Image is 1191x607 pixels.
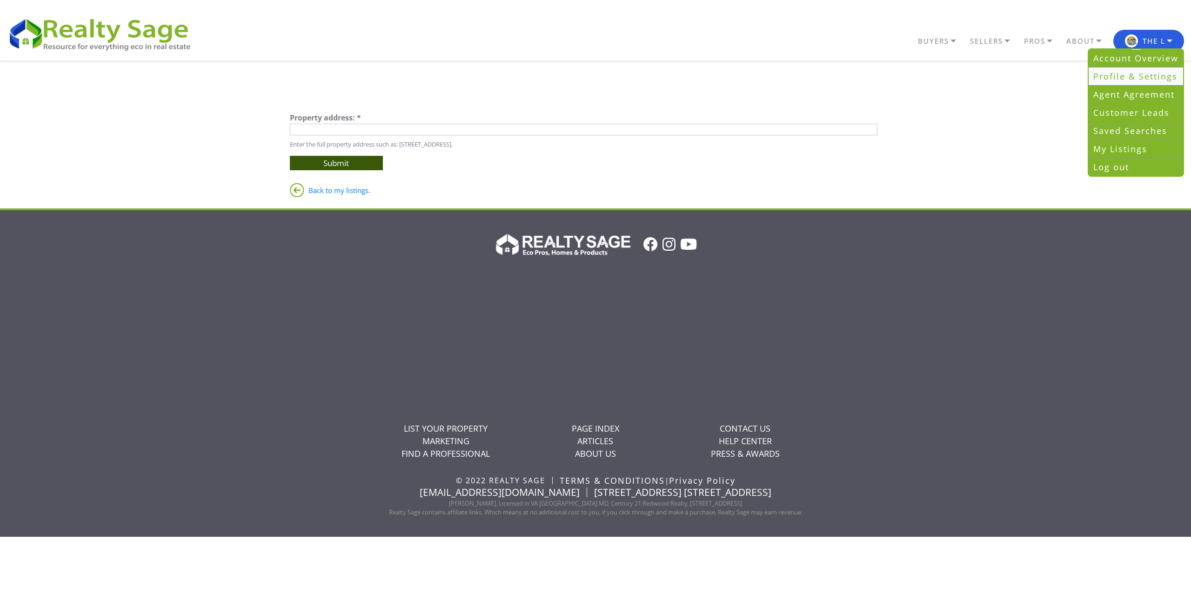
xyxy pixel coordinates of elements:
input: Submit [290,156,383,170]
a: PAGE INDEX [572,423,619,434]
a: PROS [1022,33,1064,49]
img: REALTY SAGE [7,15,200,52]
p: Realty Sage contains affiliate links. Which means at no additional cost to you, if you click thro... [372,509,819,515]
a: CONTACT US [720,423,770,434]
a: ARTICLES [577,435,613,447]
a: Back to my listings. [290,182,370,199]
a: My Listings [1089,140,1183,158]
li: © 2022 REALTY SAGE [456,477,553,484]
a: ABOUT US [575,448,616,459]
div: Enter the full property address such as: [STREET_ADDRESS]. [290,124,878,153]
button: RS user logo The L [1113,30,1184,52]
h1: New listing [290,60,878,102]
img: Realty Sage Logo [494,231,630,257]
a: [EMAIL_ADDRESS][DOMAIN_NAME] [420,486,580,499]
a: Saved Searches [1089,122,1183,140]
div: Property address: * [290,114,878,124]
li: [STREET_ADDRESS] [STREET_ADDRESS] [594,487,771,497]
a: Privacy Policy [669,475,736,486]
a: MARKETING [422,435,469,447]
a: HELP CENTER [719,435,772,447]
a: Profile & Settings [1089,67,1183,86]
ul: | [372,476,819,485]
a: Account Overview [1089,49,1183,67]
a: BUYERS [916,33,968,49]
a: Customer Leads [1089,104,1183,122]
a: LIST YOUR PROPERTY [404,423,488,434]
img: RS user logo [1125,34,1138,47]
a: Log out [1089,158,1183,176]
p: [PERSON_NAME], Licensed in VA [GEOGRAPHIC_DATA] MD, Century 21 Redwood Realty, [STREET_ADDRESS] [372,500,819,507]
a: SELLERS [968,33,1022,49]
a: FIND A PROFESSIONAL [401,448,490,459]
a: Agent Agreement [1089,86,1183,104]
a: PRESS & AWARDS [711,448,780,459]
a: ABOUT [1064,33,1113,49]
a: TERMS & CONDITIONS [560,475,665,486]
